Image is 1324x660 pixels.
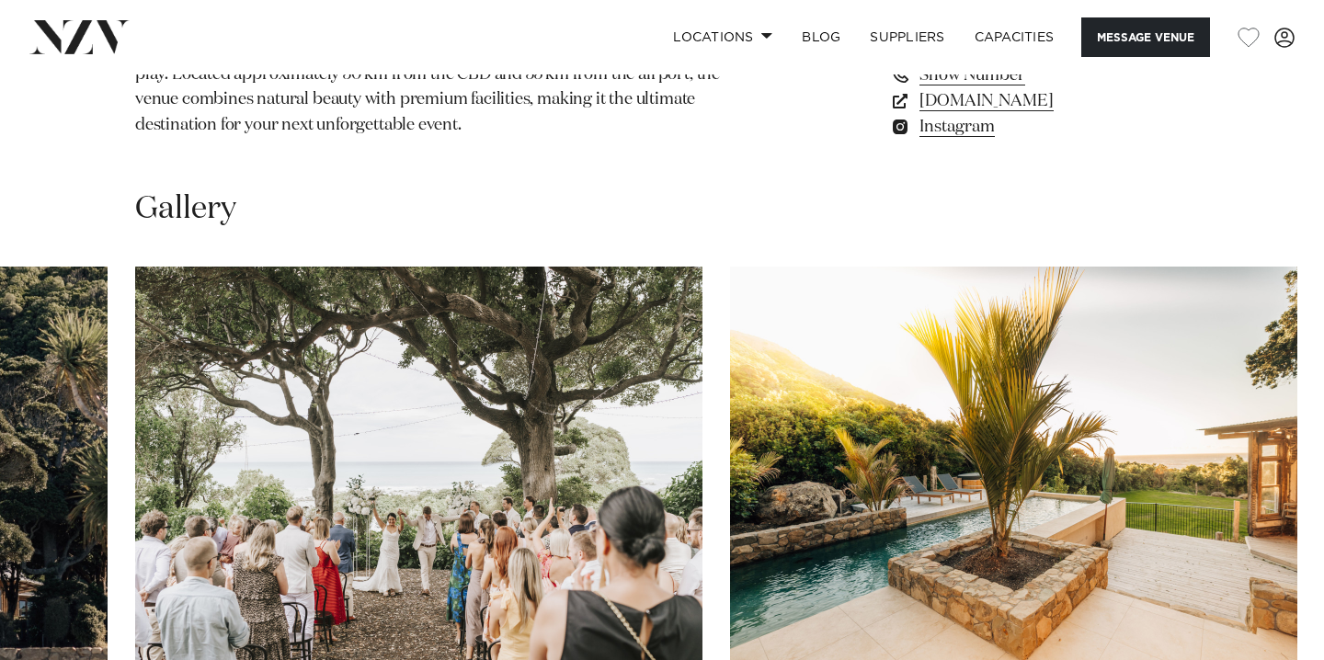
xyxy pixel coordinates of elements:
[855,17,959,57] a: SUPPLIERS
[135,188,236,230] h2: Gallery
[787,17,855,57] a: BLOG
[889,87,1189,113] a: [DOMAIN_NAME]
[658,17,787,57] a: Locations
[29,20,130,53] img: nzv-logo.png
[960,17,1069,57] a: Capacities
[1081,17,1210,57] button: Message Venue
[889,113,1189,139] a: Instagram
[889,62,1189,87] a: Show Number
